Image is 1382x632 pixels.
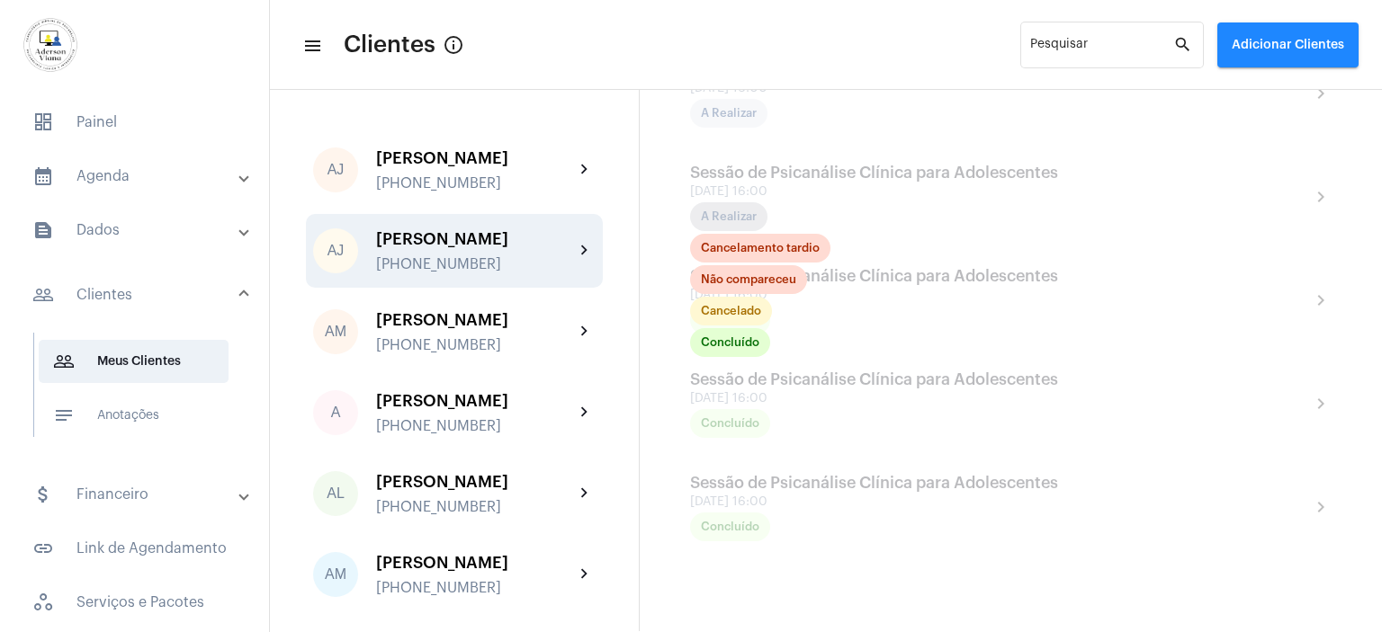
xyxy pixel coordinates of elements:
[443,34,464,56] mat-icon: Button that displays a tooltip when focused or hovered over
[690,328,770,357] mat-chip: Concluído
[376,499,574,515] div: [PHONE_NUMBER]
[32,165,240,187] mat-panel-title: Agenda
[39,394,229,437] span: Anotações
[574,483,596,504] mat-icon: chevron_right
[376,311,574,329] div: [PERSON_NAME]
[1173,34,1195,56] mat-icon: search
[32,484,240,505] mat-panel-title: Financeiro
[32,111,54,133] span: sidenav icon
[313,147,358,192] div: AJ
[574,564,596,585] mat-icon: chevron_right
[690,265,807,294] mat-chip: Não compareceu
[11,324,269,462] div: sidenav iconClientes
[53,351,75,372] mat-icon: sidenav icon
[302,35,320,57] mat-icon: sidenav icon
[376,337,574,353] div: [PHONE_NUMBER]
[690,297,772,325] mat-chip: Cancelado
[376,256,574,272] div: [PHONE_NUMBER]
[11,473,269,516] mat-expansion-panel-header: sidenav iconFinanceiro
[574,402,596,423] mat-icon: chevron_right
[690,234,830,263] mat-chip: Cancelamento tardio
[574,159,596,181] mat-icon: chevron_right
[376,230,574,248] div: [PERSON_NAME]
[18,101,251,144] span: Painel
[376,473,574,491] div: [PERSON_NAME]
[32,592,54,613] span: sidenav icon
[11,155,269,198] mat-expansion-panel-header: sidenav iconAgenda
[376,392,574,410] div: [PERSON_NAME]
[376,554,574,572] div: [PERSON_NAME]
[32,165,54,187] mat-icon: sidenav icon
[313,390,358,435] div: A
[376,175,574,191] div: [PHONE_NUMBER]
[32,219,54,241] mat-icon: sidenav icon
[32,484,54,505] mat-icon: sidenav icon
[32,284,54,306] mat-icon: sidenav icon
[1217,22,1359,67] button: Adicionar Clientes
[1030,41,1173,56] input: Pesquisar
[18,527,251,570] span: Link de Agendamento
[344,31,435,59] span: Clientes
[435,27,471,63] button: Button that displays a tooltip when focused or hovered over
[32,538,54,559] mat-icon: sidenav icon
[1232,39,1344,51] span: Adicionar Clientes
[376,580,574,596] div: [PHONE_NUMBER]
[11,209,269,252] mat-expansion-panel-header: sidenav iconDados
[313,471,358,516] div: AL
[574,240,596,262] mat-icon: chevron_right
[313,309,358,354] div: AM
[14,9,86,81] img: d7e3195d-0907-1efa-a796-b593d293ae59.png
[32,284,240,306] mat-panel-title: Clientes
[18,581,251,624] span: Serviços e Pacotes
[376,149,574,167] div: [PERSON_NAME]
[313,228,358,273] div: AJ
[11,266,269,324] mat-expansion-panel-header: sidenav iconClientes
[39,340,229,383] span: Meus Clientes
[574,321,596,343] mat-icon: chevron_right
[32,219,240,241] mat-panel-title: Dados
[313,552,358,597] div: AM
[376,418,574,434] div: [PHONE_NUMBER]
[53,405,75,426] mat-icon: sidenav icon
